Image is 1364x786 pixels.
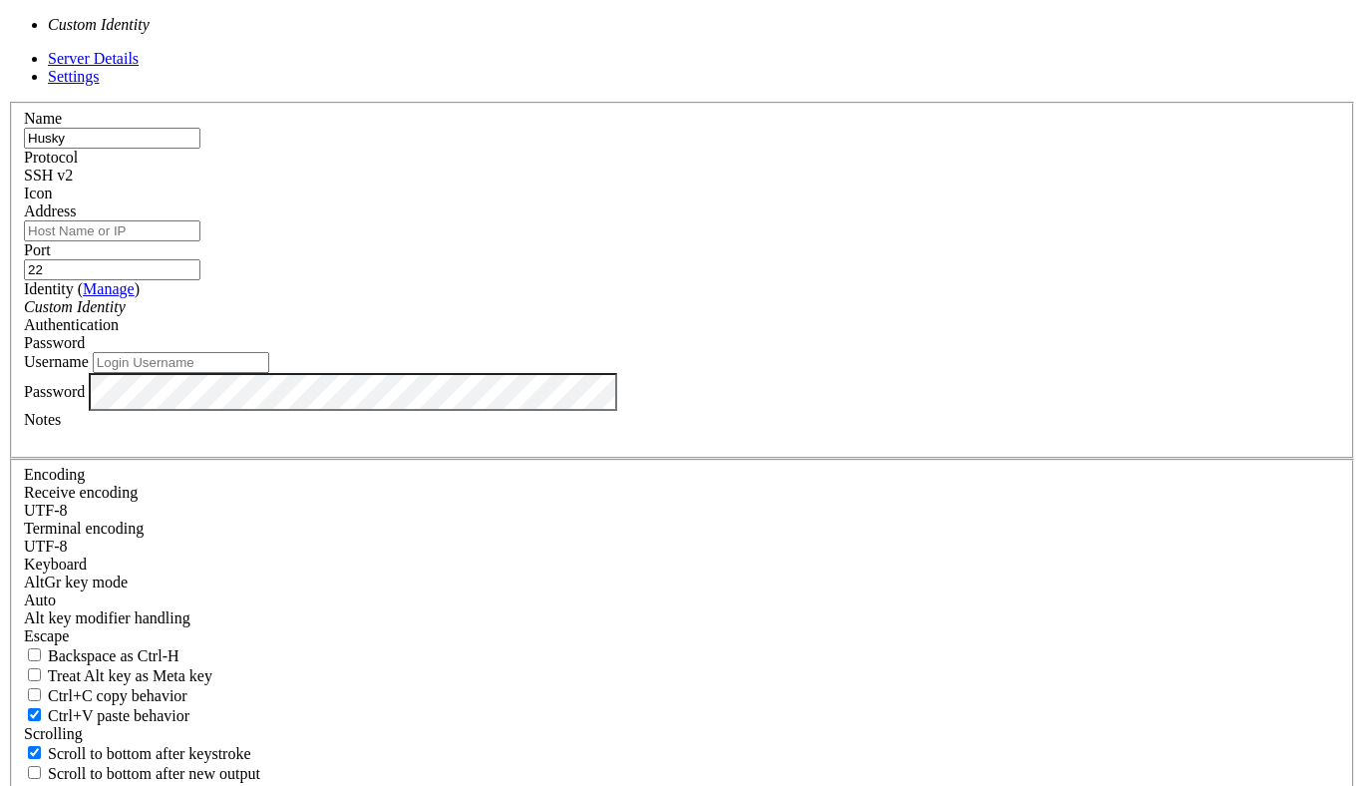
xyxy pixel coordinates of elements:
[24,687,187,704] label: Ctrl-C copies if true, send ^C to host if false. Ctrl-Shift-C sends ^C to host if true, copies if...
[24,334,85,351] span: Password
[24,538,1340,556] div: UTF-8
[48,687,187,704] span: Ctrl+C copy behavior
[24,259,200,280] input: Port Number
[93,352,269,373] input: Login Username
[24,556,87,573] label: Keyboard
[24,725,83,742] label: Scrolling
[24,241,51,258] label: Port
[24,745,251,762] label: Whether to scroll to the bottom on any keystroke.
[24,520,144,537] label: The default terminal encoding. ISO-2022 enables character map translations (like graphics maps). ...
[24,591,56,608] span: Auto
[24,280,140,297] label: Identity
[24,411,61,428] label: Notes
[24,220,200,241] input: Host Name or IP
[28,688,41,701] input: Ctrl+C copy behavior
[28,766,41,779] input: Scroll to bottom after new output
[24,627,69,644] span: Escape
[24,574,128,590] label: Set the expected encoding for data received from the host. If the encodings do not match, visual ...
[78,280,140,297] span: ( )
[48,16,150,33] i: Custom Identity
[28,668,41,681] input: Treat Alt key as Meta key
[24,765,260,782] label: Scroll to bottom after new output.
[24,609,190,626] label: Controls how the Alt key is handled. Escape: Send an ESC prefix. 8-Bit: Add 128 to the typed char...
[24,149,78,166] label: Protocol
[24,647,179,664] label: If true, the backspace should send BS ('\x08', aka ^H). Otherwise the backspace key should send '...
[24,538,68,555] span: UTF-8
[24,502,68,519] span: UTF-8
[48,667,212,684] span: Treat Alt key as Meta key
[24,316,119,333] label: Authentication
[24,382,85,399] label: Password
[24,167,1340,185] div: SSH v2
[24,298,1340,316] div: Custom Identity
[48,647,179,664] span: Backspace as Ctrl-H
[28,708,41,721] input: Ctrl+V paste behavior
[24,484,138,501] label: Set the expected encoding for data received from the host. If the encodings do not match, visual ...
[24,128,200,149] input: Server Name
[24,353,89,370] label: Username
[24,667,212,684] label: Whether the Alt key acts as a Meta key or as a distinct Alt key.
[48,707,189,724] span: Ctrl+V paste behavior
[24,627,1340,645] div: Escape
[24,110,62,127] label: Name
[24,298,126,315] i: Custom Identity
[48,50,139,67] a: Server Details
[24,334,1340,352] div: Password
[24,167,73,184] span: SSH v2
[48,745,251,762] span: Scroll to bottom after keystroke
[24,202,76,219] label: Address
[24,502,1340,520] div: UTF-8
[24,591,1340,609] div: Auto
[83,280,135,297] a: Manage
[48,68,100,85] a: Settings
[24,466,85,483] label: Encoding
[28,648,41,661] input: Backspace as Ctrl-H
[24,707,189,724] label: Ctrl+V pastes if true, sends ^V to host if false. Ctrl+Shift+V sends ^V to host if true, pastes i...
[24,185,52,201] label: Icon
[48,765,260,782] span: Scroll to bottom after new output
[28,746,41,759] input: Scroll to bottom after keystroke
